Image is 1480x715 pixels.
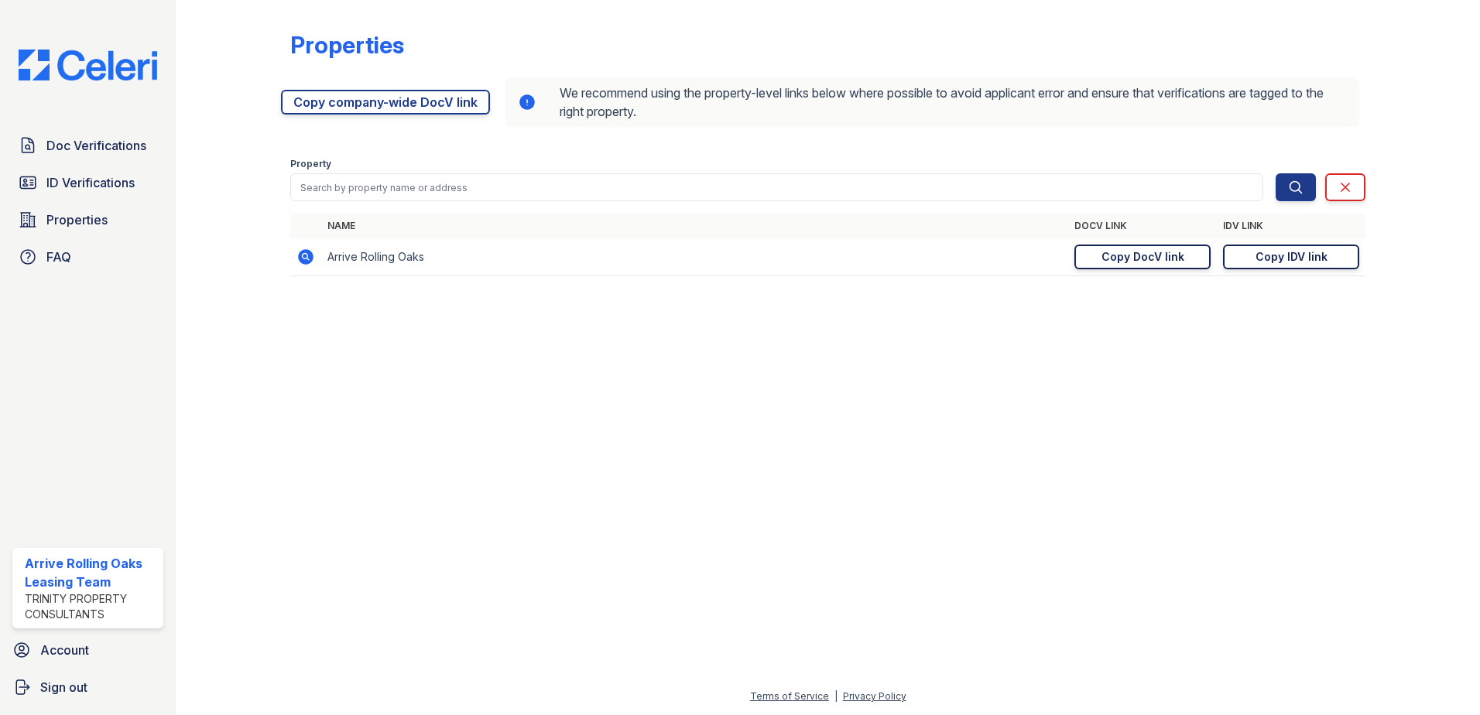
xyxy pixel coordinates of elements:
[505,77,1359,127] div: We recommend using the property-level links below where possible to avoid applicant error and ens...
[6,672,170,703] a: Sign out
[1074,245,1211,269] a: Copy DocV link
[6,635,170,665] a: Account
[1101,249,1184,265] div: Copy DocV link
[834,690,838,702] div: |
[46,173,135,192] span: ID Verifications
[25,591,157,622] div: Trinity Property Consultants
[750,690,829,702] a: Terms of Service
[25,554,157,591] div: Arrive Rolling Oaks Leasing Team
[290,31,404,59] div: Properties
[46,248,71,266] span: FAQ
[6,50,170,80] img: CE_Logo_Blue-a8612792a0a2168367f1c8372b55b34899dd931a85d93a1a3d3e32e68fde9ad4.png
[12,130,163,161] a: Doc Verifications
[843,690,906,702] a: Privacy Policy
[40,678,87,696] span: Sign out
[321,238,1068,276] td: Arrive Rolling Oaks
[12,167,163,198] a: ID Verifications
[46,136,146,155] span: Doc Verifications
[12,204,163,235] a: Properties
[1223,245,1359,269] a: Copy IDV link
[281,90,490,115] a: Copy company-wide DocV link
[46,210,108,229] span: Properties
[12,241,163,272] a: FAQ
[1256,249,1328,265] div: Copy IDV link
[1217,214,1365,238] th: IDV Link
[321,214,1068,238] th: Name
[290,173,1263,201] input: Search by property name or address
[40,641,89,659] span: Account
[1068,214,1217,238] th: DocV Link
[290,158,331,170] label: Property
